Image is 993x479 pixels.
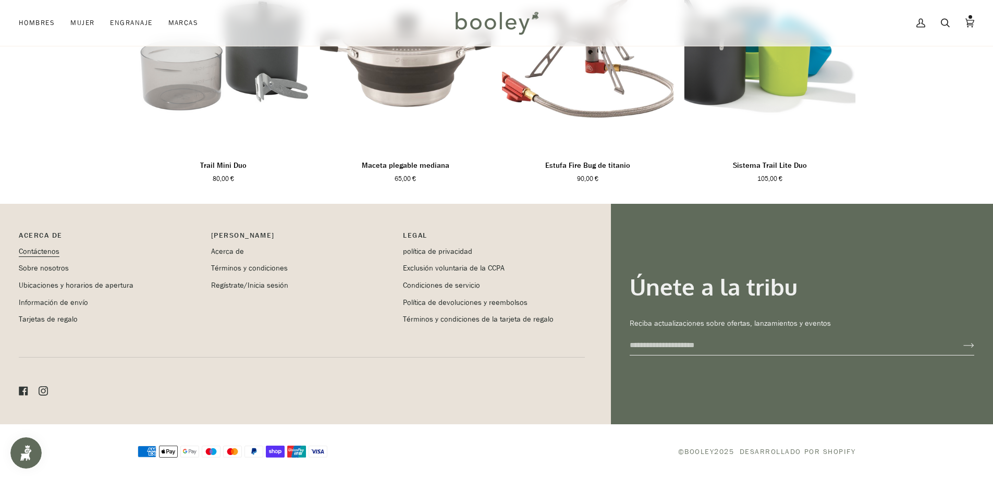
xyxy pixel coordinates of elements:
font: Estufa Fire Bug de titanio [545,161,630,170]
font: Legal [403,230,427,240]
font: © [678,447,685,457]
font: Maceta plegable mediana [362,161,449,170]
font: Reciba actualizaciones sobre ofertas, lanzamientos y eventos [630,318,831,328]
font: [PERSON_NAME] [211,230,275,240]
font: Marcas [168,18,199,27]
a: Información de envío [19,298,88,308]
a: Términos y condiciones de la tarjeta de regalo [403,314,554,324]
font: 105,00 € [757,174,782,183]
a: Tarjetas de regalo [19,314,78,324]
a: Términos y condiciones [211,263,288,273]
a: Contáctenos [19,247,59,256]
input: tu-correo@ejemplo.com [630,336,947,355]
a: Sistema Trail Lite Duo [684,156,856,183]
a: Condiciones de servicio [403,280,480,290]
a: política de privacidad [403,247,472,256]
font: 2025 [714,447,734,457]
font: 90,00 € [577,174,598,183]
p: Bono de Booley [211,230,393,246]
a: Política de devoluciones y reembolsos [403,298,528,308]
font: Sistema Trail Lite Duo [733,161,807,170]
font: Trail Mini Duo [200,161,247,170]
a: Trail Mini Duo [138,156,310,183]
font: Engranaje [110,18,152,27]
a: Booley [684,447,714,457]
p: Subtítulo de pie de página de Pipeline [403,230,585,246]
font: 80,00 € [213,174,234,183]
a: Exclusión voluntaria de la CCPA [403,263,505,273]
a: Sobre nosotros [19,263,69,273]
a: Regístrate/Inicia sesión [211,280,288,290]
a: Acerca de [211,247,244,256]
img: Booley [451,8,542,38]
font: Acerca de [19,230,63,240]
a: Desarrollado por Shopify [740,447,856,457]
iframe: Botón para abrir la ventana emergente del programa de fidelización [10,437,42,469]
font: Mujer [70,18,94,27]
a: Estufa Fire Bug de titanio [502,156,674,183]
a: Maceta plegable mediana [320,156,492,183]
font: Únete a la tribu [630,272,798,301]
font: Hombres [19,18,55,27]
button: Unirse [947,337,974,353]
p: Pipeline_Footer Principal [19,230,201,246]
font: 65,00 € [395,174,416,183]
a: Ubicaciones y horarios de apertura [19,280,133,290]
